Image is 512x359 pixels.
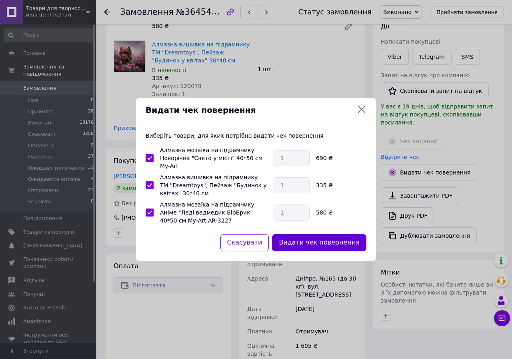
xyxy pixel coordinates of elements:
label: Алмазна мозаїка на підрамнику Новорічна "Свято у місті" 40*50 см My-Art [160,147,262,169]
span: Видати чек повернення [146,104,354,116]
div: 690 ₴ [313,154,370,162]
label: Алмазна мозаїка на підрамнику Аніме "Леді ведмедик БірБрик" 40*50 см My-Art AR-3227 [160,201,254,224]
button: Скасувати [220,234,269,251]
button: Видати чек повернення [272,234,366,251]
div: 580 ₴ [313,209,370,217]
label: Алмазна вишивка на підрамнику ТМ "Dreamtoys", Пейзаж "Будинок у квітах" 30*40 см [160,174,267,197]
div: 335 ₴ [313,181,370,189]
p: Виберіть товари, для яких потрібно видати чек повернення [146,132,366,140]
